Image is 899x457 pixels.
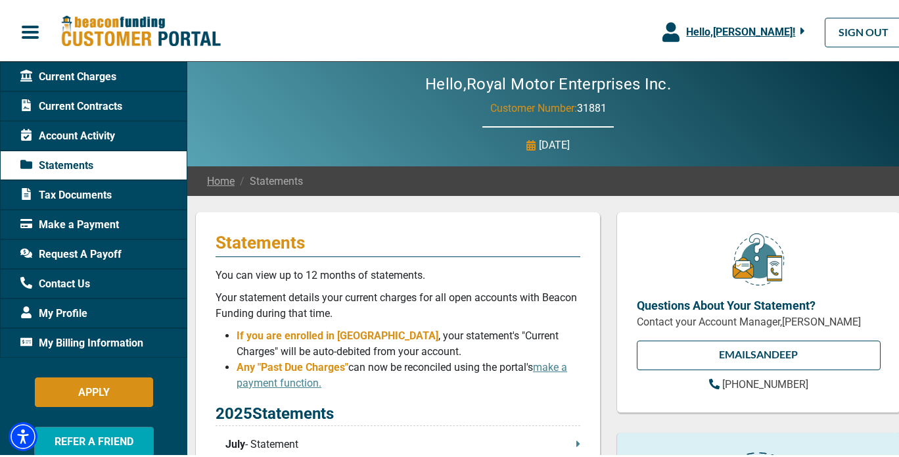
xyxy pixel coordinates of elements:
span: Make a Payment [20,214,119,230]
p: Statements [216,229,580,251]
img: Beacon Funding Customer Portal Logo [60,12,221,46]
span: July [225,434,245,450]
span: Hello, [PERSON_NAME] ! [686,23,795,36]
button: APPLY [35,375,153,404]
p: Contact your Account Manager, [PERSON_NAME] [637,312,881,327]
button: REFER A FRIEND [34,424,154,454]
span: Tax Documents [20,185,112,201]
a: Home [207,171,235,187]
h2: Hello, Royal Motor Enterprises Inc. [386,72,710,91]
span: Request A Payoff [20,244,122,260]
span: [PHONE_NUMBER] [722,375,808,388]
span: can now be reconciled using the portal's [237,358,567,387]
span: Account Activity [20,126,115,141]
span: Current Contracts [20,96,122,112]
div: Accessibility Menu [9,420,37,448]
img: customer-service.png [729,229,788,284]
p: Your statement details your current charges for all open accounts with Beacon Funding during that... [216,287,580,319]
span: If you are enrolled in [GEOGRAPHIC_DATA] [237,327,438,339]
a: EMAILSandeep [637,338,881,368]
span: My Profile [20,303,87,319]
span: Any "Past Due Charges" [237,358,348,371]
span: 31881 [577,99,607,112]
p: You can view up to 12 months of statements. [216,265,580,281]
span: Contact Us [20,274,90,289]
span: Customer Number: [490,99,577,112]
p: 2025 Statements [216,399,580,423]
span: Statements [235,171,303,187]
p: [DATE] [539,135,570,151]
span: My Billing Information [20,333,143,349]
a: [PHONE_NUMBER] [709,374,808,390]
p: Questions About Your Statement? [637,294,881,312]
p: - Statement [225,434,580,450]
span: Current Charges [20,66,116,82]
span: Statements [20,155,93,171]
